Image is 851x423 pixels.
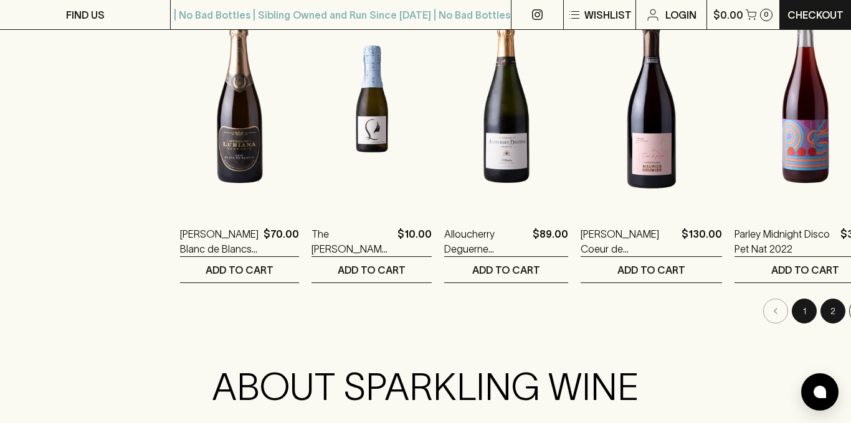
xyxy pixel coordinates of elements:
[444,257,568,282] button: ADD TO CART
[682,226,722,256] p: $130.00
[311,226,392,256] a: The [PERSON_NAME] Sparkling Blanc de Blancs NV 200ml PICCOLO
[713,7,743,22] p: $0.00
[581,226,677,256] a: [PERSON_NAME] Coeur de [PERSON_NAME] [PERSON_NAME] NV
[665,7,696,22] p: Login
[820,299,845,323] button: Go to page 2
[735,226,835,256] a: Parley Midnight Disco Pet Nat 2022
[792,299,817,323] button: page 1
[338,263,406,277] p: ADD TO CART
[764,11,769,18] p: 0
[787,7,844,22] p: Checkout
[206,263,273,277] p: ADD TO CART
[617,263,685,277] p: ADD TO CART
[771,263,839,277] p: ADD TO CART
[66,7,105,22] p: FIND US
[180,257,299,282] button: ADD TO CART
[584,7,632,22] p: Wishlist
[533,226,568,256] p: $89.00
[311,257,432,282] button: ADD TO CART
[397,226,432,256] p: $10.00
[128,365,723,409] h2: ABOUT SPARKLING WINE
[472,263,540,277] p: ADD TO CART
[814,386,826,398] img: bubble-icon
[444,226,528,256] a: Alloucherry Deguerne Selection Brut Champagne NV
[264,226,299,256] p: $70.00
[180,226,259,256] a: [PERSON_NAME] Blanc de Blancs Sparkling 2016
[581,257,722,282] button: ADD TO CART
